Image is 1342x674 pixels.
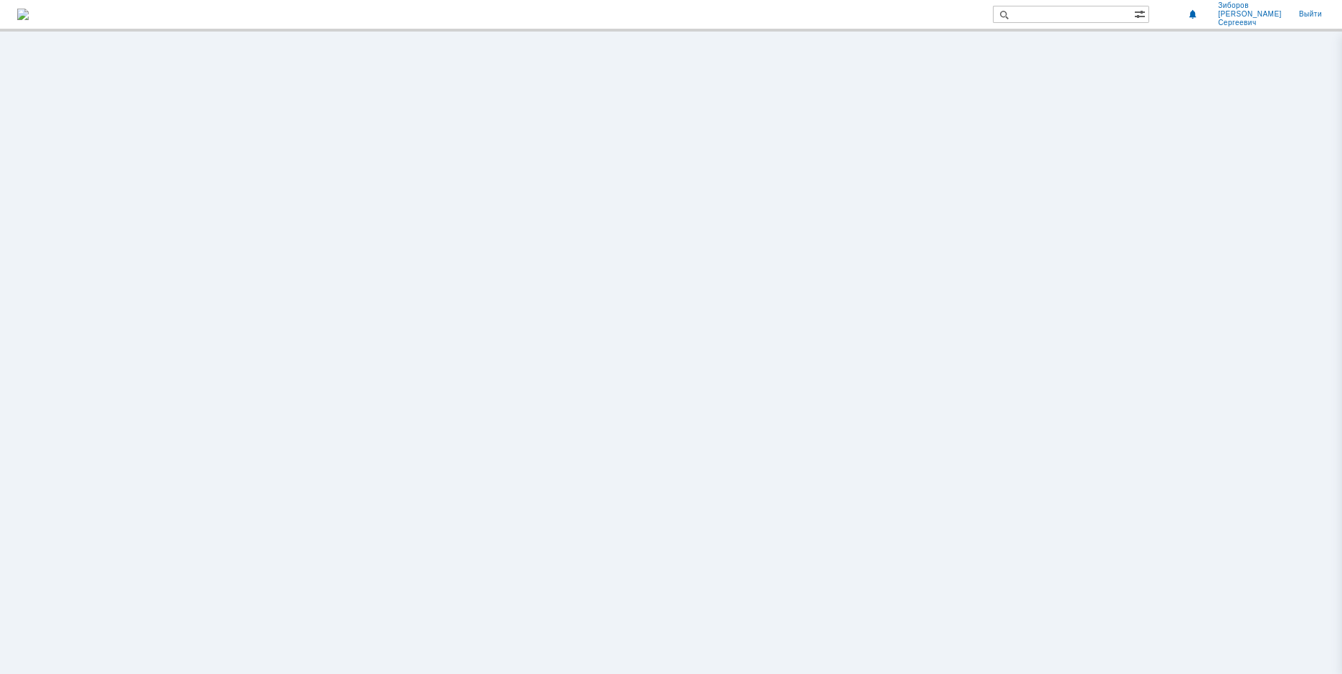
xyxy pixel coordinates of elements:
[1218,19,1282,27] span: Сергеевич
[1218,1,1282,10] span: Зиборов
[17,9,29,20] a: Перейти на домашнюю страницу
[1134,6,1148,20] span: Расширенный поиск
[17,9,29,20] img: logo
[1218,10,1282,19] span: [PERSON_NAME]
